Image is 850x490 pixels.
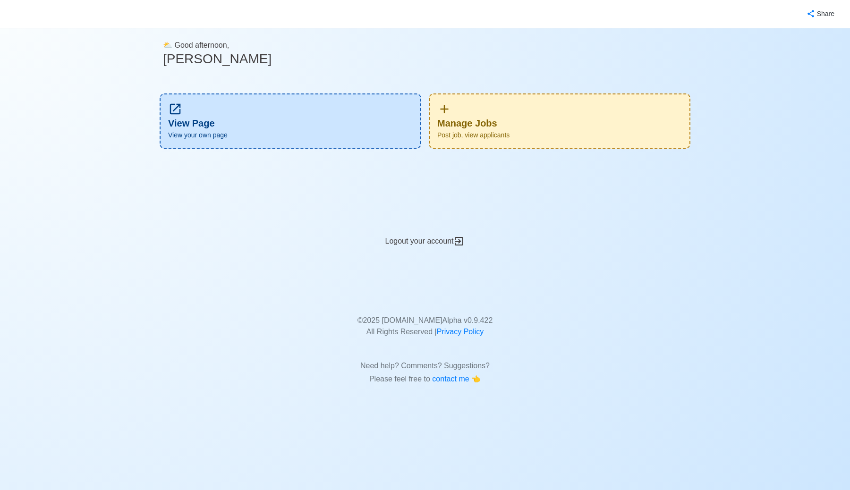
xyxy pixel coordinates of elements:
p: Please feel free to [156,373,694,385]
div: Logout your account [149,213,701,247]
button: Share [797,5,842,23]
h3: [PERSON_NAME] [163,51,687,67]
a: Manage JobsPost job, view applicants [429,93,690,149]
div: View Page [160,93,421,149]
p: © 2025 [DOMAIN_NAME] Alpha v 0.9.422 All Rights Reserved | [156,304,694,338]
span: Post job, view applicants [437,130,682,140]
a: Privacy Policy [437,328,484,336]
div: ⛅️ Good afternoon, [163,28,687,82]
div: Manage Jobs [429,93,690,149]
p: Need help? Comments? Suggestions? [156,349,694,372]
a: View PageView your own page [160,93,421,149]
span: View your own page [168,130,413,140]
button: Magsaysay [8,0,8,28]
span: contact me [432,375,471,383]
span: point [471,375,481,383]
